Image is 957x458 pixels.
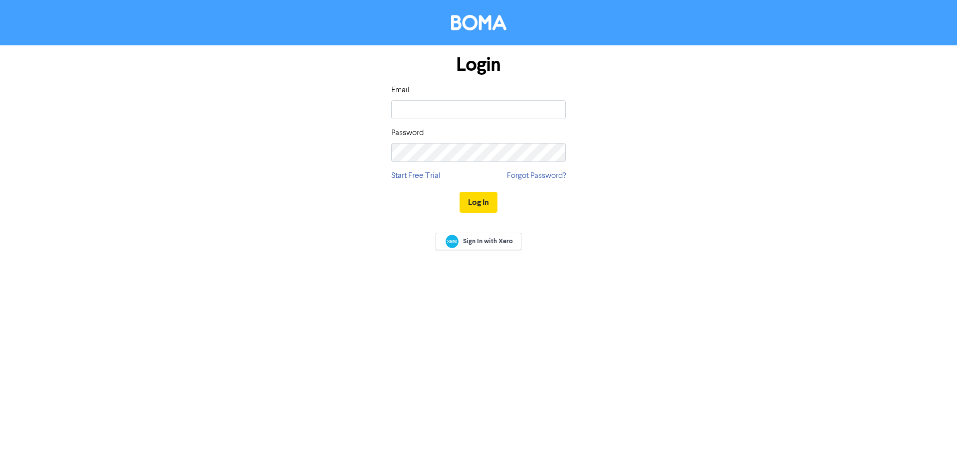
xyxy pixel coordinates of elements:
[391,53,566,76] h1: Login
[391,127,424,139] label: Password
[446,235,459,248] img: Xero logo
[436,233,521,250] a: Sign In with Xero
[451,15,506,30] img: BOMA Logo
[463,237,513,246] span: Sign In with Xero
[460,192,497,213] button: Log In
[391,84,410,96] label: Email
[391,170,441,182] a: Start Free Trial
[507,170,566,182] a: Forgot Password?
